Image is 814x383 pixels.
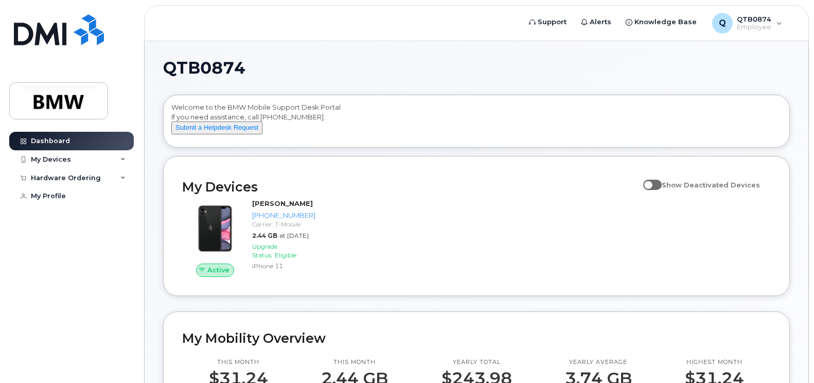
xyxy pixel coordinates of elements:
[182,179,638,195] h2: My Devices
[190,204,240,253] img: iPhone_11.jpg
[171,123,262,131] a: Submit a Helpdesk Request
[685,358,744,367] p: Highest month
[279,232,309,239] span: at [DATE]
[565,358,632,367] p: Yearly average
[182,199,320,277] a: Active[PERSON_NAME][PHONE_NUMBER]Carrier: T-Mobile2.44 GBat [DATE]Upgrade Status:EligibleiPhone 11
[252,232,277,239] span: 2.44 GB
[163,60,245,76] span: QTB0874
[441,358,512,367] p: Yearly total
[171,121,262,134] button: Submit a Helpdesk Request
[252,220,316,229] div: Carrier: T-Mobile
[252,211,316,220] div: [PHONE_NUMBER]
[252,199,313,207] strong: [PERSON_NAME]
[321,358,388,367] p: This month
[275,251,296,259] span: Eligible
[171,102,782,144] div: Welcome to the BMW Mobile Support Desk Portal If you need assistance, call [PHONE_NUMBER].
[209,358,268,367] p: This month
[252,262,316,270] div: iPhone 11
[252,242,277,259] span: Upgrade Status:
[182,330,771,346] h2: My Mobility Overview
[662,181,760,189] span: Show Deactivated Devices
[643,175,651,183] input: Show Deactivated Devices
[207,265,229,275] span: Active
